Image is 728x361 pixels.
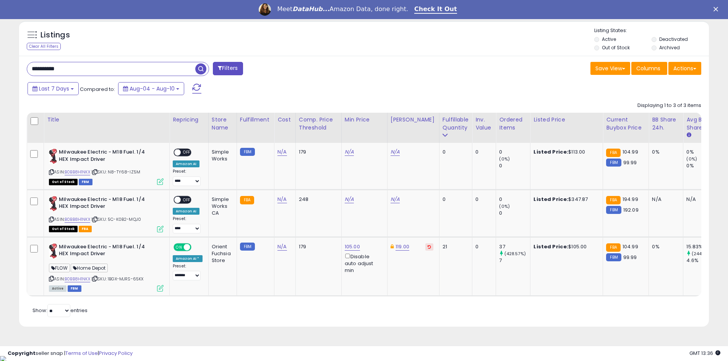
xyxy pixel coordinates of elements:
[49,196,57,211] img: 31KNF-24edL._SL40_.jpg
[173,160,199,167] div: Amazon AI
[391,196,400,203] a: N/A
[65,276,90,282] a: B0BB8H1NKX
[174,244,184,250] span: ON
[130,85,175,92] span: Aug-04 - Aug-10
[59,196,152,212] b: Milwaukee Electric - M18 Fuel. 1/4 HEX Impact Driver
[65,169,90,175] a: B0BB8H1NKX
[443,243,466,250] div: 21
[533,196,597,203] div: $347.87
[686,162,717,169] div: 0%
[173,264,203,281] div: Preset:
[39,85,69,92] span: Last 7 Days
[345,116,384,124] div: Min Price
[41,30,70,40] h5: Listings
[475,243,490,250] div: 0
[299,196,336,203] div: 248
[181,149,193,156] span: OFF
[602,36,616,42] label: Active
[80,86,115,93] span: Compared to:
[68,285,81,292] span: FBM
[652,196,677,203] div: N/A
[259,3,271,16] img: Profile image for Georgie
[533,148,568,155] b: Listed Price:
[49,243,164,291] div: ASIN:
[686,156,697,162] small: (0%)
[606,149,620,157] small: FBA
[49,196,164,231] div: ASIN:
[65,216,90,223] a: B0BB8H1NKX
[623,206,639,214] span: 192.09
[71,264,108,272] span: Home Depot
[606,243,620,252] small: FBA
[277,148,287,156] a: N/A
[212,196,231,217] div: Simple Works CA
[475,116,493,132] div: Inv. value
[499,243,530,250] div: 37
[623,196,638,203] span: 194.99
[443,149,466,155] div: 0
[533,116,600,124] div: Listed Price
[173,255,203,262] div: Amazon AI *
[59,149,152,165] b: Milwaukee Electric - M18 Fuel. 1/4 HEX Impact Driver
[91,169,140,175] span: | SKU: N8-TY68-IZ5M
[686,116,714,132] div: Avg BB Share
[277,196,287,203] a: N/A
[173,169,203,186] div: Preset:
[636,65,660,72] span: Columns
[590,62,630,75] button: Save View
[499,203,510,209] small: (0%)
[212,243,231,264] div: Orient Fuchsia Store
[299,243,336,250] div: 179
[391,148,400,156] a: N/A
[414,5,457,14] a: Check It Out
[686,132,691,139] small: Avg BB Share.
[91,216,141,222] span: | SKU: 5C-K0B2-MQJ0
[686,149,717,155] div: 0%
[652,116,680,132] div: BB Share 24h.
[49,179,78,185] span: All listings that are currently out of stock and unavailable for purchase on Amazon
[49,264,70,272] span: FLOW
[533,243,568,250] b: Listed Price:
[240,243,255,251] small: FBM
[668,62,701,75] button: Actions
[240,196,254,204] small: FBA
[594,27,709,34] p: Listing States:
[345,196,354,203] a: N/A
[713,7,721,11] div: Close
[391,116,436,124] div: [PERSON_NAME]
[99,350,133,357] a: Privacy Policy
[499,156,510,162] small: (0%)
[689,350,720,357] span: 2025-08-18 13:36 GMT
[443,196,466,203] div: 0
[606,159,621,167] small: FBM
[623,243,638,250] span: 104.99
[181,196,193,203] span: OFF
[345,148,354,156] a: N/A
[212,149,231,162] div: Simple Works
[602,44,630,51] label: Out of Stock
[623,148,638,155] span: 104.99
[623,254,637,261] span: 99.99
[475,196,490,203] div: 0
[623,159,637,166] span: 99.99
[59,243,152,259] b: Milwaukee Electric - M18 Fuel. 1/4 HEX Impact Driver
[190,244,203,250] span: OFF
[499,162,530,169] div: 0
[533,243,597,250] div: $105.00
[47,116,166,124] div: Title
[499,210,530,217] div: 0
[32,307,88,314] span: Show: entries
[606,253,621,261] small: FBM
[443,116,469,132] div: Fulfillable Quantity
[637,102,701,109] div: Displaying 1 to 3 of 3 items
[652,243,677,250] div: 0%
[212,116,233,132] div: Store Name
[299,116,338,132] div: Comp. Price Threshold
[659,36,688,42] label: Deactivated
[173,208,199,215] div: Amazon AI
[79,226,92,232] span: FBA
[27,43,61,50] div: Clear All Filters
[173,216,203,233] div: Preset:
[28,82,79,95] button: Last 7 Days
[499,257,530,264] div: 7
